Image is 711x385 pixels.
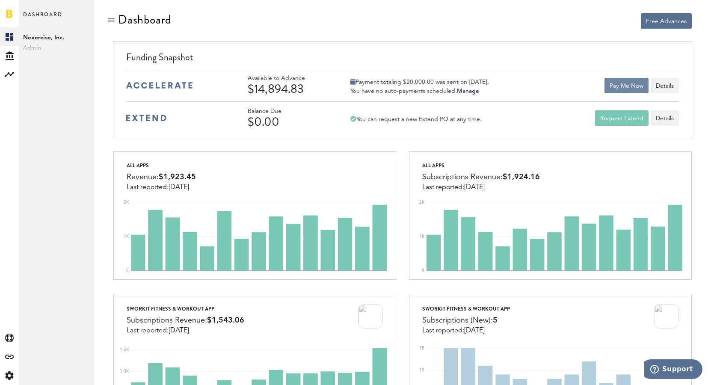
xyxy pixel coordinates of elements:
[248,82,329,96] div: $14,894.83
[248,115,329,129] div: $0.00
[651,78,679,93] button: Details
[126,269,129,273] text: 0
[169,184,189,191] span: [DATE]
[422,269,424,273] text: 0
[120,348,129,352] text: 1.5K
[350,87,489,95] div: You have no auto-payments scheduled.
[464,327,485,334] span: [DATE]
[503,173,540,181] span: $1,924.16
[207,317,244,324] span: $1,543.06
[604,78,649,93] button: Pay Me Now
[127,160,196,171] div: All apps
[464,184,485,191] span: [DATE]
[120,370,129,374] text: 1.0K
[595,110,649,126] button: Request Extend
[23,43,90,53] span: Admin
[127,314,244,327] div: Subscriptions Revenue:
[23,33,90,43] span: Nexercise, Inc.
[127,171,196,184] div: Revenue:
[422,184,540,191] div: Last reported:
[644,359,702,381] iframe: Opens a widget where you can find more information
[422,171,540,184] div: Subscriptions Revenue:
[419,200,425,204] text: 2K
[654,304,678,329] img: 100x100bb_8bz2sG9.jpg
[493,317,498,324] span: 5
[23,9,62,27] span: Dashboard
[126,115,166,121] img: extend-medium-blue-logo.svg
[118,13,171,27] div: Dashboard
[358,304,383,329] img: 100x100bb_8bz2sG9.jpg
[457,88,479,94] a: Manage
[350,115,482,123] div: You can request a new Extend PO at any time.
[419,346,424,350] text: 15
[127,304,244,314] div: Sworkit Fitness & Workout App
[127,327,244,335] div: Last reported:
[422,327,510,335] div: Last reported:
[126,82,193,89] img: accelerate-medium-blue-logo.svg
[248,108,329,115] div: Balance Due
[169,327,189,334] span: [DATE]
[422,304,510,314] div: Sworkit Fitness & Workout App
[419,368,424,373] text: 10
[159,173,196,181] span: $1,923.45
[651,110,679,126] a: Details
[641,13,692,29] button: Free Advances
[127,184,196,191] div: Last reported:
[124,234,129,239] text: 1K
[422,160,540,171] div: All apps
[248,75,329,82] div: Available to Advance
[124,200,129,204] text: 2K
[126,50,679,69] div: Funding Snapshot
[419,234,425,239] text: 1K
[350,78,489,86] div: Payment totaling $20,000.00 was sent on [DATE].
[422,314,510,327] div: Subscriptions (New):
